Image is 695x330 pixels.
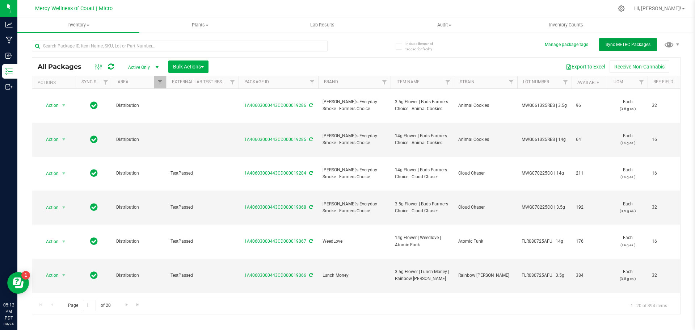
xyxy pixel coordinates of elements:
[39,237,59,247] span: Action
[522,272,567,279] span: FLR080725AFU | 3.5g
[458,204,513,211] span: Cloud Chaser
[612,268,643,282] span: Each
[116,272,162,279] span: Distribution
[612,133,643,146] span: Each
[5,52,13,59] inline-svg: Inbound
[306,76,318,88] a: Filter
[599,38,657,51] button: Sync METRC Packages
[612,275,643,282] p: (3.5 g ea.)
[379,76,391,88] a: Filter
[539,22,593,28] span: Inventory Counts
[39,134,59,145] span: Action
[323,238,386,245] span: WeedLove
[522,136,567,143] span: MWG061325RES | 14g
[383,17,505,33] a: Audit
[139,17,261,33] a: Plants
[116,238,162,245] span: Distribution
[116,102,162,109] span: Distribution
[21,271,30,280] iframe: Resource center unread badge
[522,102,567,109] span: MWG061325RES | 3.5g
[636,76,648,88] a: Filter
[59,237,68,247] span: select
[300,22,344,28] span: Lab Results
[59,168,68,179] span: select
[576,238,603,245] span: 176
[308,273,313,278] span: Sync from Compliance System
[634,5,681,11] span: Hi, [PERSON_NAME]!
[612,174,643,180] p: (14 g ea.)
[614,79,623,84] a: UOM
[395,234,450,248] span: 14g Flower | Weedlove | Atomic Funk
[244,137,306,142] a: 1A40603000443CD000019285
[39,270,59,280] span: Action
[522,170,567,177] span: MWG070225CC | 14g
[38,80,73,85] div: Actions
[523,79,549,84] a: Lot Number
[612,208,643,214] p: (3.5 g ea.)
[576,170,603,177] span: 211
[576,204,603,211] span: 192
[39,202,59,213] span: Action
[39,168,59,179] span: Action
[100,76,112,88] a: Filter
[323,272,386,279] span: Lunch Money
[308,103,313,108] span: Sync from Compliance System
[5,68,13,75] inline-svg: Inventory
[168,60,208,73] button: Bulk Actions
[5,21,13,28] inline-svg: Analytics
[395,201,450,214] span: 3.5g Flower | Buds Farmers Choice | Cloud Chaser
[244,273,306,278] a: 1A40603000443CD000019066
[612,105,643,112] p: (3.5 g ea.)
[522,238,567,245] span: FLR080725AFU | 14g
[612,242,643,248] p: (14 g ea.)
[505,76,517,88] a: Filter
[395,268,450,282] span: 3.5g Flower | Lunch Money | Rainbow [PERSON_NAME]
[90,236,98,246] span: In Sync
[323,167,386,180] span: [PERSON_NAME]'s Everyday Smoke - Farmers Choice
[170,238,234,245] span: TestPassed
[116,170,162,177] span: Distribution
[121,300,132,310] a: Go to the next page
[323,99,386,112] span: [PERSON_NAME]'s Everyday Smoke - Farmers Choice
[576,136,603,143] span: 64
[308,137,313,142] span: Sync from Compliance System
[5,37,13,44] inline-svg: Manufacturing
[460,79,475,84] a: Strain
[625,300,673,311] span: 1 - 20 of 394 items
[244,103,306,108] a: 1A40603000443CD000019286
[17,17,139,33] a: Inventory
[612,167,643,180] span: Each
[116,136,162,143] span: Distribution
[90,134,98,145] span: In Sync
[140,22,261,28] span: Plants
[116,204,162,211] span: Distribution
[405,41,442,52] span: Include items not tagged for facility
[610,60,669,73] button: Receive Non-Cannabis
[545,42,588,48] button: Manage package tags
[90,202,98,212] span: In Sync
[90,270,98,280] span: In Sync
[81,79,109,84] a: Sync Status
[59,134,68,145] span: select
[561,60,610,73] button: Export to Excel
[458,170,513,177] span: Cloud Chaser
[458,136,513,143] span: Animal Cookies
[172,79,229,84] a: External Lab Test Result
[617,5,626,12] div: Manage settings
[612,99,643,112] span: Each
[173,64,204,70] span: Bulk Actions
[17,22,139,28] span: Inventory
[653,79,677,84] a: Ref Field 1
[308,205,313,210] span: Sync from Compliance System
[39,100,59,110] span: Action
[244,239,306,244] a: 1A40603000443CD000019067
[577,80,599,85] a: Available
[384,22,505,28] span: Audit
[612,234,643,248] span: Each
[612,201,643,214] span: Each
[170,272,234,279] span: TestPassed
[38,63,89,71] span: All Packages
[458,272,513,279] span: Rainbow [PERSON_NAME]
[522,204,567,211] span: MWG070225CC | 3.5g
